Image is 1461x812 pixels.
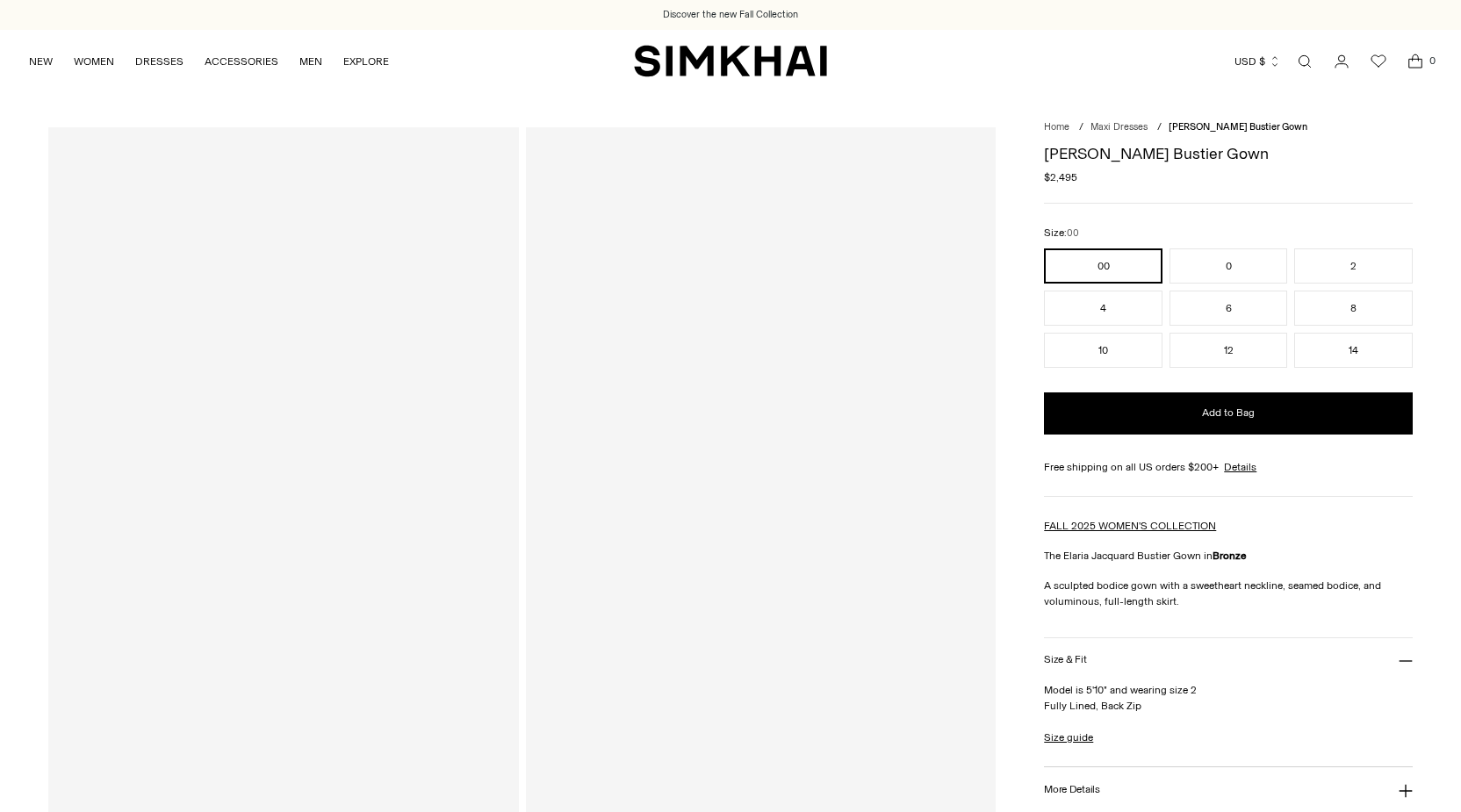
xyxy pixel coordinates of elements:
[1044,729,1093,745] a: Size guide
[663,8,798,22] a: Discover the new Fall Collection
[1044,548,1413,564] p: The Elaria Jacquard Bustier Gown in
[1090,121,1148,133] a: Maxi Dresses
[1044,225,1079,241] label: Size:
[1044,248,1162,284] button: 00
[1044,520,1216,532] a: FALL 2025 WOMEN'S COLLECTION
[343,42,389,81] a: EXPLORE
[1424,53,1440,68] span: 0
[1079,120,1083,135] div: /
[29,42,53,81] a: NEW
[1044,333,1162,368] button: 10
[1044,459,1413,475] div: Free shipping on all US orders $200+
[1044,654,1086,665] h3: Size & Fit
[1044,169,1077,185] span: $2,495
[1044,784,1099,795] h3: More Details
[1157,120,1162,135] div: /
[1044,578,1413,609] p: A sculpted bodice gown with a sweetheart neckline, seamed bodice, and voluminous, full-length skirt.
[1044,291,1162,326] button: 4
[1361,44,1396,79] a: Wishlist
[1324,44,1359,79] a: Go to the account page
[74,42,114,81] a: WOMEN
[1169,121,1307,133] span: [PERSON_NAME] Bustier Gown
[1044,120,1413,135] nav: breadcrumbs
[1044,146,1413,162] h1: [PERSON_NAME] Bustier Gown
[1224,459,1256,475] a: Details
[1294,248,1413,284] button: 2
[205,42,278,81] a: ACCESSORIES
[1202,406,1255,420] span: Add to Bag
[1044,767,1413,812] button: More Details
[1398,44,1433,79] a: Open cart modal
[1294,333,1413,368] button: 14
[1213,550,1247,562] strong: Bronze
[1294,291,1413,326] button: 8
[1170,248,1288,284] button: 0
[1044,121,1069,133] a: Home
[1044,682,1413,714] p: Model is 5'10" and wearing size 2 Fully Lined, Back Zip
[1287,44,1322,79] a: Open search modal
[1234,42,1281,81] button: USD $
[1170,291,1288,326] button: 6
[135,42,184,81] a: DRESSES
[634,44,827,78] a: SIMKHAI
[1044,392,1413,435] button: Add to Bag
[1044,638,1413,683] button: Size & Fit
[1170,333,1288,368] button: 12
[1067,227,1079,239] span: 00
[299,42,322,81] a: MEN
